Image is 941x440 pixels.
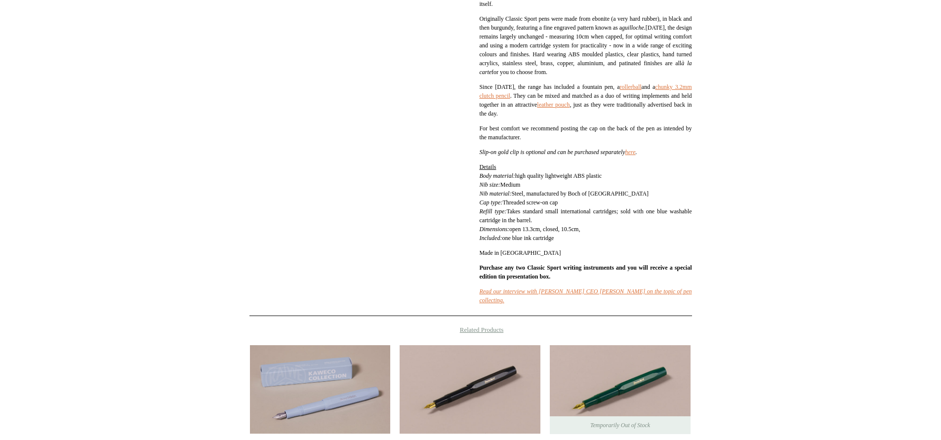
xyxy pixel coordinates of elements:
img: Green Kaweco Classic Sport Fountain Pen [550,345,690,434]
strong: Purchase any two Classic Sport writing instruments and you will receive a special edition tin pre... [479,264,692,280]
a: rollerball [620,83,642,90]
span: open 13.3cm, closed, 10.5cm, [509,226,580,233]
em: Nib size: [479,181,500,188]
span: Temporarily Out of Stock [580,416,660,434]
span: Since [DATE], the range has included a fountain pen, a and a . They can be mixed and matched as a... [479,83,692,117]
h4: Related Products [224,326,718,334]
i: Dimensions: [479,226,509,233]
a: Read our interview with [PERSON_NAME] CEO [PERSON_NAME] on the topic of pen collecting. [479,288,692,304]
i: Slip-on gold clip is optional and can be purchased separately [479,149,625,156]
p: Made in [GEOGRAPHIC_DATA] [479,248,692,257]
i: . [625,149,637,156]
a: chunky 3.2mm clutch pencil [479,83,692,99]
span: Details [479,163,496,170]
a: leather pouch [537,101,570,108]
img: Mellow Blue Kaweco Collection Classic Sport Fountain Pen [250,345,390,434]
p: high quality lightweight ABS plastic Medium Steel, manufactured by Boch of [GEOGRAPHIC_DATA] Thre... [479,162,692,242]
i: Included: [479,235,502,241]
span: Originally Classic Sport pens were made from ebonite (a very hard rubber), in black and then burg... [479,15,692,76]
a: here [625,149,636,156]
em: Body material: [479,172,515,179]
i: Cap type: [479,199,502,206]
a: Mellow Blue Kaweco Collection Classic Sport Fountain Pen Mellow Blue Kaweco Collection Classic Sp... [250,345,390,434]
span: For best comfort we recommend posting the cap on the back of the pen as intended by the manufactu... [479,125,692,141]
a: Green Kaweco Classic Sport Fountain Pen Green Kaweco Classic Sport Fountain Pen Temporarily Out o... [550,345,690,434]
a: Black Kaweco Classic Sport Fountain Pen Black Kaweco Classic Sport Fountain Pen [400,345,540,434]
i: Refill type: [479,208,506,215]
img: Black Kaweco Classic Sport Fountain Pen [400,345,540,434]
em: Nib material: [479,190,511,197]
i: guilloche. [622,24,646,31]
